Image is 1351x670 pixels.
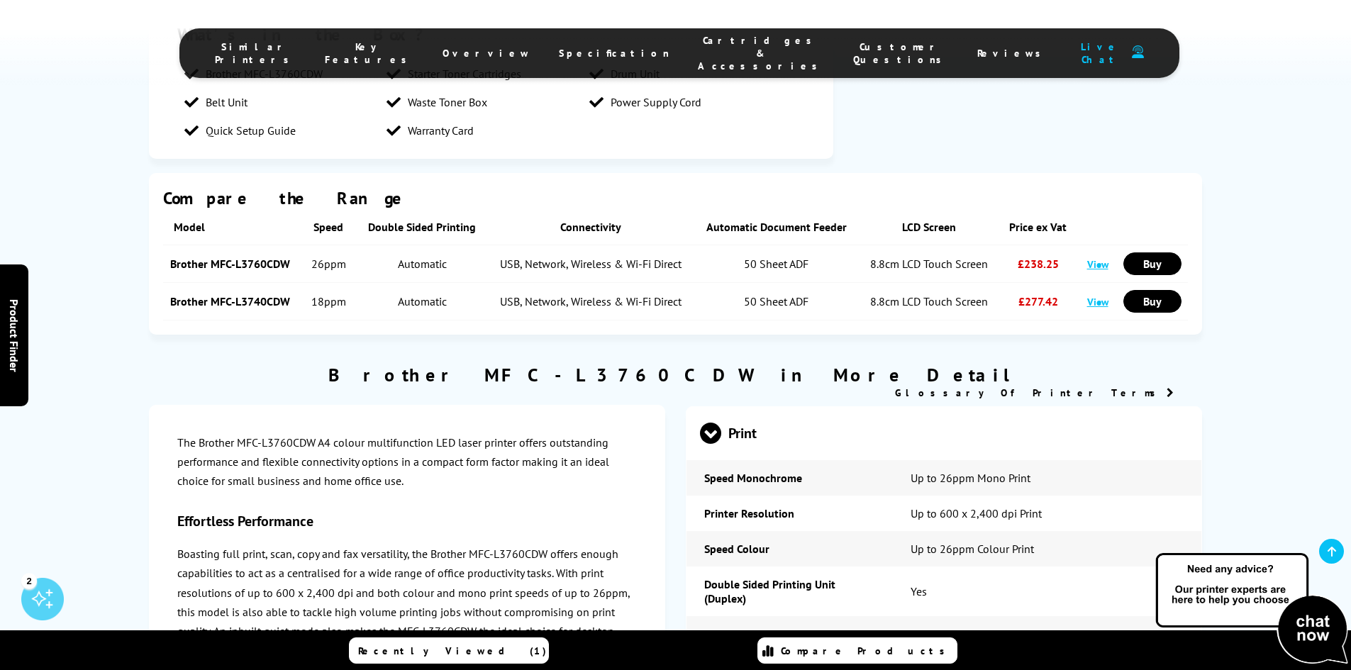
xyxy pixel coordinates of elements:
[853,40,949,66] span: Customer Questions
[170,257,290,271] a: Brother MFC-L3760CDW
[692,209,860,245] th: Automatic Document Feeder
[1123,252,1182,275] a: Buy
[893,616,1202,652] td: Automatic Double Sided Printing
[170,294,290,308] a: Brother MFC-L3740CDW
[977,47,1048,60] span: Reviews
[1087,295,1108,308] a: View
[1152,551,1351,667] img: Open Live Chat window
[149,363,1203,386] h2: Brother MFC-L3760CDW in More Detail
[358,644,547,657] span: Recently Viewed (1)
[860,245,997,283] td: 8.8cm LCD Touch Screen
[611,95,701,109] span: Power Supply Cord
[893,460,1202,496] td: Up to 26ppm Mono Print
[177,433,637,491] p: The Brother MFC-L3760CDW A4 colour multifunction LED laser printer offers outstanding performance...
[21,573,37,588] div: 2
[997,283,1079,320] td: £277.42
[7,298,21,372] span: Product Finder
[355,283,489,320] td: Automatic
[686,566,892,616] td: Double Sided Printing Unit (Duplex)
[302,209,355,245] th: Speed
[997,209,1079,245] th: Price ex Vat
[443,47,530,60] span: Overview
[163,209,302,245] th: Model
[559,47,669,60] span: Specification
[860,209,997,245] th: LCD Screen
[325,40,414,66] span: Key Features
[1123,290,1182,313] a: Buy
[408,95,487,109] span: Waste Toner Box
[349,637,549,664] a: Recently Viewed (1)
[860,283,997,320] td: 8.8cm LCD Touch Screen
[692,283,860,320] td: 50 Sheet ADF
[408,123,474,138] span: Warranty Card
[893,531,1202,566] td: Up to 26ppm Colour Print
[686,496,892,531] td: Printer Resolution
[489,209,693,245] th: Connectivity
[757,637,957,664] a: Compare Products
[163,187,1189,209] div: Compare the Range
[893,566,1202,616] td: Yes
[302,283,355,320] td: 18ppm
[997,245,1079,283] td: £238.25
[215,40,296,66] span: Similar Printers
[895,386,1174,399] a: Glossary Of Printer Terms
[489,283,693,320] td: USB, Network, Wireless & Wi-Fi Direct
[698,34,825,72] span: Cartridges & Accessories
[355,245,489,283] td: Automatic
[177,545,637,660] p: Boasting full print, scan, copy and fax versatility, the Brother MFC-L3760CDW offers enough capab...
[686,616,892,652] td: Double Sided Printing
[206,123,296,138] span: Quick Setup Guide
[686,531,892,566] td: Speed Colour
[1077,40,1125,66] span: Live Chat
[1087,257,1108,271] a: View
[692,245,860,283] td: 50 Sheet ADF
[700,407,1189,460] span: Print
[781,644,952,657] span: Compare Products
[177,512,637,530] h3: Effortless Performance
[1132,45,1144,59] img: user-headset-duotone.svg
[206,95,248,109] span: Belt Unit
[686,460,892,496] td: Speed Monochrome
[302,245,355,283] td: 26ppm
[489,245,693,283] td: USB, Network, Wireless & Wi-Fi Direct
[355,209,489,245] th: Double Sided Printing
[893,496,1202,531] td: Up to 600 x 2,400 dpi Print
